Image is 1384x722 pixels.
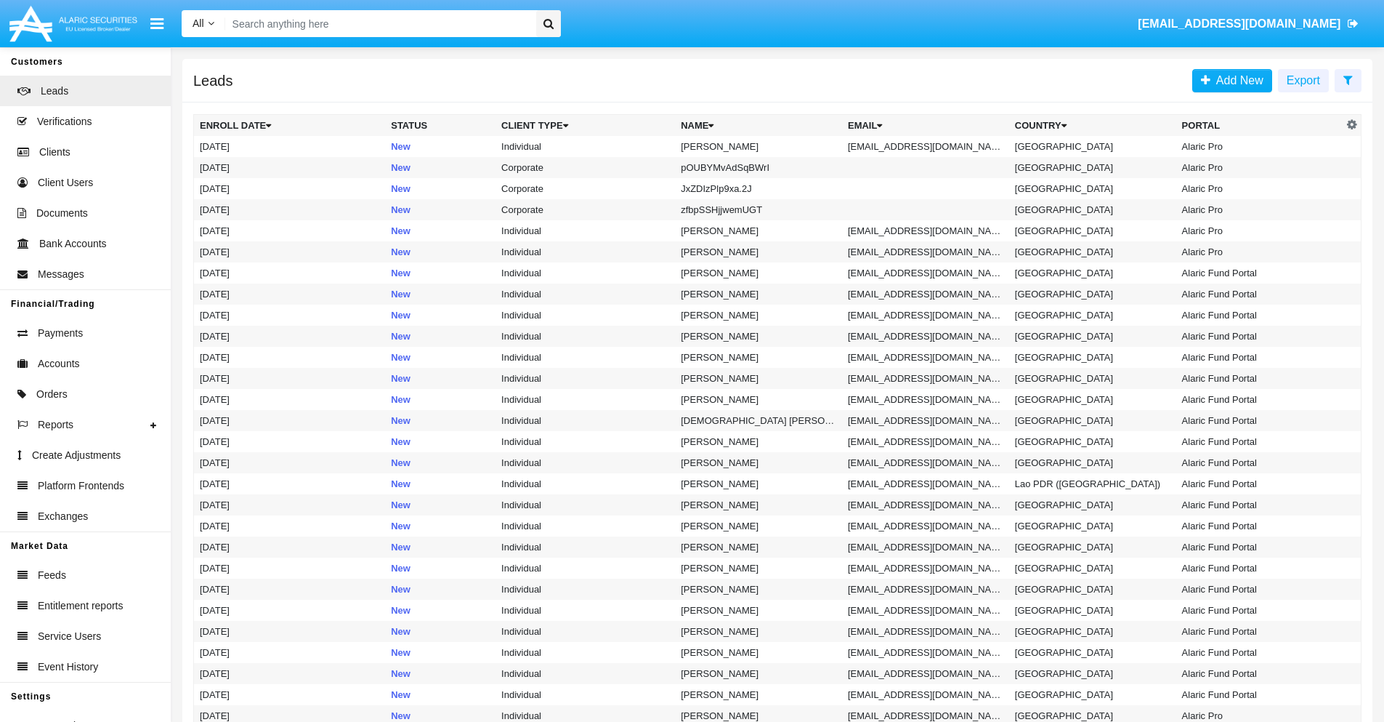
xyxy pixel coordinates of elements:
[194,389,386,410] td: [DATE]
[38,629,101,644] span: Service Users
[385,473,495,494] td: New
[385,136,495,157] td: New
[385,642,495,663] td: New
[495,410,675,431] td: Individual
[1131,4,1366,44] a: [EMAIL_ADDRESS][DOMAIN_NAME]
[842,516,1009,537] td: [EMAIL_ADDRESS][DOMAIN_NAME]
[1138,17,1340,30] span: [EMAIL_ADDRESS][DOMAIN_NAME]
[1176,516,1343,537] td: Alaric Fund Portal
[675,621,842,642] td: [PERSON_NAME]
[385,347,495,368] td: New
[675,558,842,579] td: [PERSON_NAME]
[7,2,139,45] img: Logo image
[842,537,1009,558] td: [EMAIL_ADDRESS][DOMAIN_NAME]
[1009,178,1176,199] td: [GEOGRAPHIC_DATA]
[385,684,495,705] td: New
[675,600,842,621] td: [PERSON_NAME]
[385,157,495,178] td: New
[1176,305,1343,326] td: Alaric Fund Portal
[1176,621,1343,642] td: Alaric Fund Portal
[39,145,70,160] span: Clients
[385,368,495,389] td: New
[842,600,1009,621] td: [EMAIL_ADDRESS][DOMAIN_NAME]
[675,178,842,199] td: JxZDIzPlp9xa.2J
[675,368,842,389] td: [PERSON_NAME]
[495,199,675,220] td: Corporate
[1009,241,1176,262] td: [GEOGRAPHIC_DATA]
[194,494,386,516] td: [DATE]
[495,368,675,389] td: Individual
[1176,558,1343,579] td: Alaric Fund Portal
[225,10,531,37] input: Search
[1009,199,1176,220] td: [GEOGRAPHIC_DATA]
[842,579,1009,600] td: [EMAIL_ADDRESS][DOMAIN_NAME]
[194,600,386,621] td: [DATE]
[194,579,386,600] td: [DATE]
[41,84,68,99] span: Leads
[495,178,675,199] td: Corporate
[1176,136,1343,157] td: Alaric Pro
[495,642,675,663] td: Individual
[385,558,495,579] td: New
[675,241,842,262] td: [PERSON_NAME]
[1009,600,1176,621] td: [GEOGRAPHIC_DATA]
[495,305,675,326] td: Individual
[194,284,386,305] td: [DATE]
[194,241,386,262] td: [DATE]
[675,157,842,178] td: pOUBYMvAdSqBWrI
[385,621,495,642] td: New
[1176,663,1343,684] td: Alaric Fund Portal
[38,659,98,675] span: Event History
[1009,473,1176,494] td: Lao PDR ([GEOGRAPHIC_DATA])
[38,478,124,494] span: Platform Frontends
[194,262,386,284] td: [DATE]
[1176,410,1343,431] td: Alaric Fund Portal
[1176,389,1343,410] td: Alaric Fund Portal
[495,284,675,305] td: Individual
[1176,220,1343,241] td: Alaric Pro
[495,262,675,284] td: Individual
[1009,516,1176,537] td: [GEOGRAPHIC_DATA]
[1009,684,1176,705] td: [GEOGRAPHIC_DATA]
[385,410,495,431] td: New
[1009,262,1176,284] td: [GEOGRAPHIC_DATA]
[842,621,1009,642] td: [EMAIL_ADDRESS][DOMAIN_NAME]
[842,115,1009,137] th: Email
[385,663,495,684] td: New
[1176,284,1343,305] td: Alaric Fund Portal
[675,684,842,705] td: [PERSON_NAME]
[675,537,842,558] td: [PERSON_NAME]
[385,452,495,473] td: New
[675,136,842,157] td: [PERSON_NAME]
[385,326,495,347] td: New
[675,262,842,284] td: [PERSON_NAME]
[842,452,1009,473] td: [EMAIL_ADDRESS][DOMAIN_NAME]
[1176,642,1343,663] td: Alaric Fund Portal
[38,326,83,341] span: Payments
[842,684,1009,705] td: [EMAIL_ADDRESS][DOMAIN_NAME]
[842,136,1009,157] td: [EMAIL_ADDRESS][DOMAIN_NAME]
[495,473,675,494] td: Individual
[1009,326,1176,347] td: [GEOGRAPHIC_DATA]
[495,347,675,368] td: Individual
[675,579,842,600] td: [PERSON_NAME]
[385,199,495,220] td: New
[194,199,386,220] td: [DATE]
[495,516,675,537] td: Individual
[38,175,93,190] span: Client Users
[194,642,386,663] td: [DATE]
[194,537,386,558] td: [DATE]
[842,262,1009,284] td: [EMAIL_ADDRESS][DOMAIN_NAME]
[1009,220,1176,241] td: [GEOGRAPHIC_DATA]
[1009,431,1176,452] td: [GEOGRAPHIC_DATA]
[495,494,675,516] td: Individual
[675,347,842,368] td: [PERSON_NAME]
[675,663,842,684] td: [PERSON_NAME]
[1176,431,1343,452] td: Alaric Fund Portal
[1176,600,1343,621] td: Alaric Fund Portal
[675,473,842,494] td: [PERSON_NAME]
[385,431,495,452] td: New
[37,114,92,129] span: Verifications
[495,115,675,137] th: Client Type
[495,241,675,262] td: Individual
